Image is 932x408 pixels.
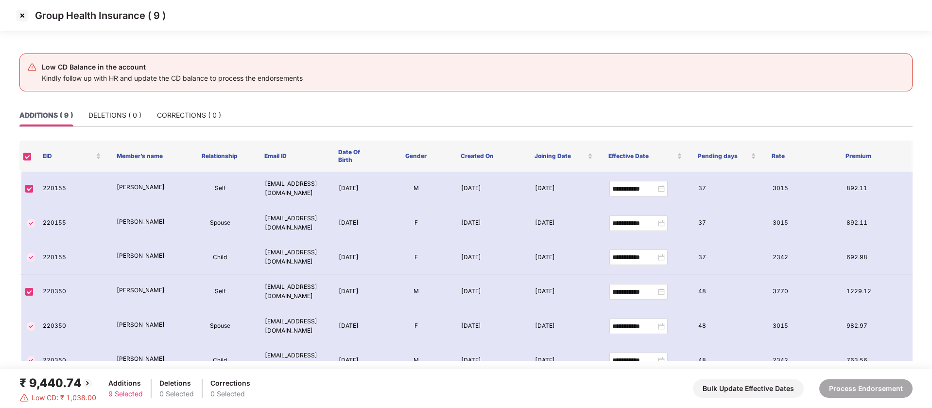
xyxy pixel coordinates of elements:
[183,240,257,275] td: Child
[765,275,839,309] td: 3770
[108,389,143,399] div: 9 Selected
[839,309,913,344] td: 982.97
[331,240,380,275] td: [DATE]
[380,240,453,275] td: F
[117,286,175,295] p: [PERSON_NAME]
[19,393,29,403] img: svg+xml;base64,PHN2ZyBpZD0iRGFuZ2VyLTMyeDMyIiB4bWxucz0iaHR0cDovL3d3dy53My5vcmcvMjAwMC9zdmciIHdpZH...
[764,141,838,172] th: Rate
[330,141,379,172] th: Date Of Birth
[453,206,527,241] td: [DATE]
[765,240,839,275] td: 2342
[157,110,221,121] div: CORRECTIONS ( 0 )
[527,141,601,172] th: Joining Date
[765,343,839,378] td: 2342
[690,309,764,344] td: 48
[839,206,913,241] td: 892.11
[453,240,527,275] td: [DATE]
[765,172,839,206] td: 3015
[331,172,380,206] td: [DATE]
[527,275,601,309] td: [DATE]
[25,355,37,366] img: svg+xml;base64,PHN2ZyBpZD0iVGljay0zMngzMiIgeG1sbnM9Imh0dHA6Ly93d3cudzMub3JnLzIwMDAvc3ZnIiB3aWR0aD...
[453,275,527,309] td: [DATE]
[88,110,141,121] div: DELETIONS ( 0 )
[159,378,194,389] div: Deletions
[82,377,93,389] img: svg+xml;base64,PHN2ZyBpZD0iQmFjay0yMHgyMCIgeG1sbnM9Imh0dHA6Ly93d3cudzMub3JnLzIwMDAvc3ZnIiB3aWR0aD...
[690,343,764,378] td: 48
[257,309,331,344] td: [EMAIL_ADDRESS][DOMAIN_NAME]
[32,392,96,403] span: Low CD: ₹ 1,038.00
[839,240,913,275] td: 692.98
[19,374,96,392] div: ₹ 9,440.74
[453,172,527,206] td: [DATE]
[690,206,764,241] td: 37
[159,389,194,399] div: 0 Selected
[35,141,109,172] th: EID
[183,275,257,309] td: Self
[690,240,764,275] td: 37
[117,251,175,261] p: [PERSON_NAME]
[108,378,143,389] div: Additions
[42,73,303,84] div: Kindly follow up with HR and update the CD balance to process the endorsements
[765,206,839,241] td: 3015
[379,141,453,172] th: Gender
[527,309,601,344] td: [DATE]
[839,172,913,206] td: 892.11
[35,206,109,241] td: 220155
[257,240,331,275] td: [EMAIL_ADDRESS][DOMAIN_NAME]
[210,389,250,399] div: 0 Selected
[380,206,453,241] td: F
[453,309,527,344] td: [DATE]
[35,240,109,275] td: 220155
[765,309,839,344] td: 3015
[331,309,380,344] td: [DATE]
[819,379,913,398] button: Process Endorsement
[183,309,257,344] td: Spouse
[257,141,330,172] th: Email ID
[380,343,453,378] td: M
[117,320,175,330] p: [PERSON_NAME]
[25,217,37,229] img: svg+xml;base64,PHN2ZyBpZD0iVGljay0zMngzMiIgeG1sbnM9Imh0dHA6Ly93d3cudzMub3JnLzIwMDAvc3ZnIiB3aWR0aD...
[331,275,380,309] td: [DATE]
[183,141,257,172] th: Relationship
[257,206,331,241] td: [EMAIL_ADDRESS][DOMAIN_NAME]
[527,172,601,206] td: [DATE]
[690,275,764,309] td: 48
[331,343,380,378] td: [DATE]
[601,141,690,172] th: Effective Date
[25,320,37,332] img: svg+xml;base64,PHN2ZyBpZD0iVGljay0zMngzMiIgeG1sbnM9Imh0dHA6Ly93d3cudzMub3JnLzIwMDAvc3ZnIiB3aWR0aD...
[527,343,601,378] td: [DATE]
[380,309,453,344] td: F
[453,343,527,378] td: [DATE]
[331,206,380,241] td: [DATE]
[43,152,94,160] span: EID
[27,62,37,72] img: svg+xml;base64,PHN2ZyB4bWxucz0iaHR0cDovL3d3dy53My5vcmcvMjAwMC9zdmciIHdpZHRoPSIyNCIgaGVpZ2h0PSIyNC...
[15,8,30,23] img: svg+xml;base64,PHN2ZyBpZD0iQ3Jvc3MtMzJ4MzIiIHhtbG5zPSJodHRwOi8vd3d3LnczLm9yZy8yMDAwL3N2ZyIgd2lkdG...
[117,183,175,192] p: [PERSON_NAME]
[698,152,749,160] span: Pending days
[183,172,257,206] td: Self
[257,275,331,309] td: [EMAIL_ADDRESS][DOMAIN_NAME]
[19,110,73,121] div: ADDITIONS ( 9 )
[183,206,257,241] td: Spouse
[380,172,453,206] td: M
[117,355,175,364] p: [PERSON_NAME]
[35,275,109,309] td: 220350
[117,217,175,227] p: [PERSON_NAME]
[453,141,527,172] th: Created On
[690,172,764,206] td: 37
[693,379,804,398] button: Bulk Update Effective Dates
[35,309,109,344] td: 220350
[25,251,37,263] img: svg+xml;base64,PHN2ZyBpZD0iVGljay0zMngzMiIgeG1sbnM9Imh0dHA6Ly93d3cudzMub3JnLzIwMDAvc3ZnIiB3aWR0aD...
[608,152,675,160] span: Effective Date
[257,172,331,206] td: [EMAIL_ADDRESS][DOMAIN_NAME]
[839,343,913,378] td: 763.56
[35,10,166,21] p: Group Health Insurance ( 9 )
[183,343,257,378] td: Child
[210,378,250,389] div: Corrections
[257,343,331,378] td: [EMAIL_ADDRESS][DOMAIN_NAME]
[527,240,601,275] td: [DATE]
[838,141,912,172] th: Premium
[535,152,586,160] span: Joining Date
[380,275,453,309] td: M
[35,172,109,206] td: 220155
